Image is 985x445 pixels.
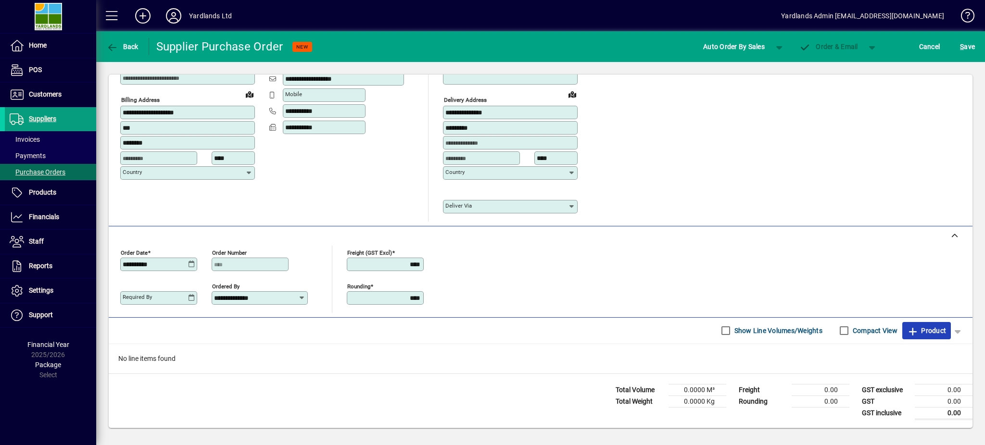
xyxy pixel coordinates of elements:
span: Customers [29,90,62,98]
label: Show Line Volumes/Weights [732,326,822,335]
td: 0.0000 Kg [669,396,726,407]
span: Payments [10,152,46,160]
a: Home [5,34,96,58]
mat-label: Required by [123,294,152,300]
span: Products [29,188,56,196]
td: GST exclusive [857,384,915,396]
td: 0.0000 M³ [669,384,726,396]
a: Knowledge Base [954,2,973,33]
mat-label: Order number [212,249,247,256]
mat-label: Order date [121,249,148,256]
a: POS [5,58,96,82]
button: Product [902,322,951,339]
mat-label: Rounding [347,283,370,289]
mat-label: Freight (GST excl) [347,249,392,256]
a: Customers [5,83,96,107]
a: Products [5,181,96,205]
span: Home [29,41,47,49]
span: Auto Order By Sales [703,39,765,54]
span: Package [35,361,61,369]
td: 0.00 [915,407,972,419]
span: Financials [29,213,59,221]
a: View on map [565,87,580,102]
div: Yardlands Ltd [189,8,232,24]
mat-label: Country [123,169,142,175]
a: View on map [242,87,257,102]
span: Purchase Orders [10,168,65,176]
div: No line items found [109,344,972,373]
a: Financials [5,205,96,229]
td: Total Weight [611,396,669,407]
td: GST inclusive [857,407,915,419]
mat-label: Deliver via [445,202,472,209]
span: Reports [29,262,52,270]
a: Support [5,303,96,327]
span: Settings [29,286,53,294]
app-page-header-button: Back [96,38,149,55]
span: Order & Email [799,43,858,50]
span: Financial Year [27,341,69,348]
td: Total Volume [611,384,669,396]
td: 0.00 [792,396,849,407]
span: Support [29,311,53,319]
span: Invoices [10,136,40,143]
td: 0.00 [792,384,849,396]
a: Invoices [5,131,96,148]
mat-label: Mobile [285,91,302,98]
a: Purchase Orders [5,164,96,180]
a: Reports [5,254,96,278]
mat-label: Country [445,169,465,175]
td: 0.00 [915,396,972,407]
a: Staff [5,230,96,254]
mat-label: Ordered by [212,283,240,289]
span: Cancel [919,39,940,54]
td: GST [857,396,915,407]
a: Payments [5,148,96,164]
td: Rounding [734,396,792,407]
td: Freight [734,384,792,396]
button: Profile [158,7,189,25]
td: 0.00 [915,384,972,396]
div: Yardlands Admin [EMAIL_ADDRESS][DOMAIN_NAME] [781,8,944,24]
a: Settings [5,279,96,303]
button: Order & Email [795,38,863,55]
label: Compact View [851,326,897,335]
button: Cancel [917,38,943,55]
span: Product [907,323,946,338]
button: Add [127,7,158,25]
span: NEW [296,44,308,50]
div: Supplier Purchase Order [156,39,283,54]
button: Back [104,38,141,55]
span: Suppliers [29,115,56,123]
span: POS [29,66,42,74]
button: Auto Order By Sales [698,38,770,55]
button: Save [958,38,977,55]
span: S [960,43,964,50]
span: Back [106,43,139,50]
span: ave [960,39,975,54]
span: Staff [29,237,44,245]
